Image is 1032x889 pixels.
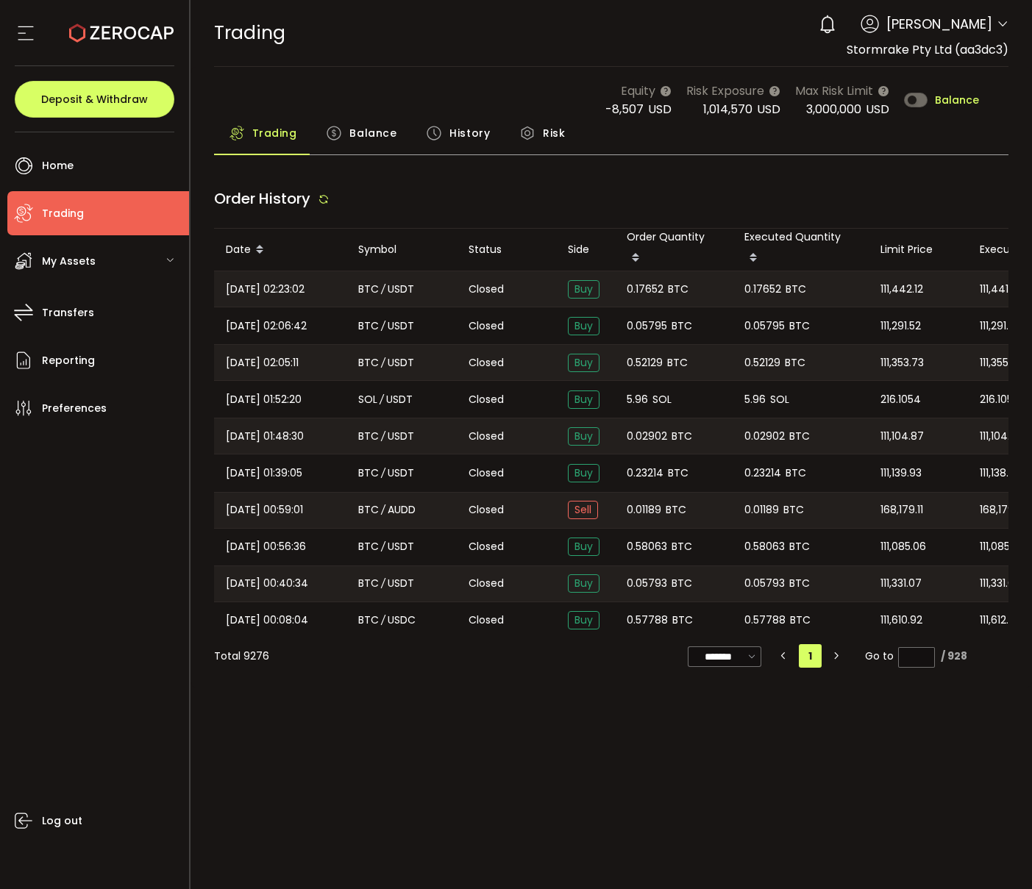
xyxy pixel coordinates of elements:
[568,464,599,482] span: Buy
[469,539,504,554] span: Closed
[880,354,924,371] span: 111,353.73
[358,318,379,335] span: BTC
[980,428,1023,445] span: 111,104.87
[358,501,379,518] span: BTC
[381,575,385,592] em: /
[214,188,310,209] span: Order History
[42,810,82,832] span: Log out
[214,238,346,263] div: Date
[381,501,385,518] em: /
[935,95,979,105] span: Balance
[880,612,922,629] span: 111,610.92
[880,501,923,518] span: 168,179.11
[865,646,935,666] span: Go to
[847,41,1008,58] span: Stormrake Pty Ltd (aa3dc3)
[388,538,414,555] span: USDT
[388,428,414,445] span: USDT
[568,354,599,372] span: Buy
[786,465,806,482] span: BTC
[770,391,789,408] span: SOL
[42,302,94,324] span: Transfers
[880,281,923,298] span: 111,442.12
[543,118,565,148] span: Risk
[358,575,379,592] span: BTC
[226,391,302,408] span: [DATE] 01:52:20
[806,101,861,118] span: 3,000,000
[880,428,924,445] span: 111,104.87
[666,501,686,518] span: BTC
[381,612,385,629] em: /
[358,428,379,445] span: BTC
[980,391,1020,408] span: 216.1054
[980,501,1022,518] span: 168,179.11
[214,20,285,46] span: Trading
[980,281,1023,298] span: 111,441.29
[795,82,873,100] span: Max Risk Limit
[703,101,752,118] span: 1,014,570
[789,318,810,335] span: BTC
[457,241,556,258] div: Status
[381,318,385,335] em: /
[42,350,95,371] span: Reporting
[980,318,1023,335] span: 111,291.44
[469,392,504,407] span: Closed
[672,538,692,555] span: BTC
[941,649,967,664] div: / 928
[980,538,1025,555] span: 111,085.06
[744,612,786,629] span: 0.57788
[15,81,174,118] button: Deposit & Withdraw
[556,241,615,258] div: Side
[627,612,668,629] span: 0.57788
[627,428,667,445] span: 0.02902
[346,241,457,258] div: Symbol
[386,391,413,408] span: USDT
[42,251,96,272] span: My Assets
[880,318,921,335] span: 111,291.52
[627,391,648,408] span: 5.96
[980,612,1021,629] span: 111,612.05
[226,465,302,482] span: [DATE] 01:39:05
[226,354,299,371] span: [DATE] 02:05:11
[381,465,385,482] em: /
[469,282,504,297] span: Closed
[672,575,692,592] span: BTC
[42,203,84,224] span: Trading
[388,612,416,629] span: USDC
[744,538,785,555] span: 0.58063
[615,229,733,271] div: Order Quantity
[605,101,644,118] span: -8,507
[668,465,688,482] span: BTC
[627,318,667,335] span: 0.05795
[744,354,780,371] span: 0.52129
[733,229,869,271] div: Executed Quantity
[790,612,811,629] span: BTC
[799,644,822,668] li: 1
[621,82,655,100] span: Equity
[380,391,384,408] em: /
[757,101,780,118] span: USD
[469,502,504,518] span: Closed
[388,465,414,482] span: USDT
[667,354,688,371] span: BTC
[226,281,305,298] span: [DATE] 02:23:02
[886,14,992,34] span: [PERSON_NAME]
[880,465,922,482] span: 111,139.93
[627,465,663,482] span: 0.23214
[880,391,921,408] span: 216.1054
[388,318,414,335] span: USDT
[388,501,416,518] span: AUDD
[744,575,785,592] span: 0.05793
[449,118,490,148] span: History
[866,101,889,118] span: USD
[744,391,766,408] span: 5.96
[568,390,599,409] span: Buy
[568,574,599,593] span: Buy
[252,118,297,148] span: Trading
[349,118,396,148] span: Balance
[469,429,504,444] span: Closed
[880,538,926,555] span: 111,085.06
[789,428,810,445] span: BTC
[358,391,377,408] span: SOL
[568,501,598,519] span: Sell
[627,281,663,298] span: 0.17652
